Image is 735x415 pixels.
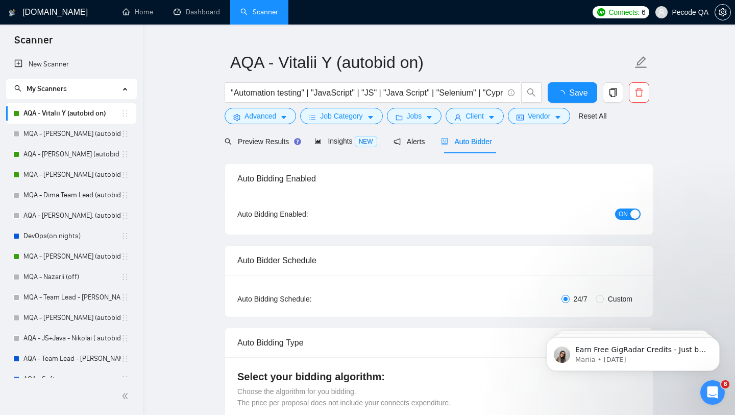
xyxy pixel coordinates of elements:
span: double-left [121,391,132,401]
span: holder [121,130,129,138]
li: AQA - Team Lead - Polina (off) [6,349,136,369]
span: 24/7 [570,293,592,305]
span: Alerts [394,137,425,146]
button: folderJobscaret-down [387,108,442,124]
button: copy [603,82,623,103]
span: robot [441,138,448,145]
li: MQA - Nazarii (off) [6,267,136,287]
span: area-chart [314,137,322,145]
h4: Select your bidding algorithm: [237,370,641,384]
button: settingAdvancedcaret-down [225,108,296,124]
div: Auto Bidder Schedule [237,246,641,275]
span: idcard [517,113,524,121]
span: 8 [721,380,729,388]
a: AQA - JS+Java - Nikolai ( autobid off) [23,328,121,349]
button: search [521,82,542,103]
span: search [14,85,21,92]
li: MQA - Dima Team Lead (autobid on) [6,185,136,205]
a: AQA - Vitalii Y (autobid on) [23,103,121,124]
li: AQA - JS - Yaroslav. (autobid off day) [6,205,136,226]
div: Auto Bidding Schedule: [237,293,372,305]
span: notification [394,138,401,145]
a: searchScanner [240,8,278,16]
li: MQA - Alexander D. (autobid Off) [6,246,136,267]
span: user [658,9,665,16]
a: New Scanner [14,54,128,75]
span: loading [557,90,569,98]
span: holder [121,171,129,179]
span: caret-down [488,113,495,121]
a: MQA - Nazarii (off) [23,267,121,287]
a: Reset All [578,110,606,122]
button: setting [715,4,731,20]
li: MQA - Team Lead - Ilona (autobid night off) (28.03) [6,287,136,308]
span: holder [121,293,129,302]
span: Client [465,110,484,122]
a: AQA - [PERSON_NAME]. (autobid off day) [23,205,121,226]
button: Save [548,82,597,103]
a: setting [715,8,731,16]
div: Auto Bidding Enabled: [237,209,372,220]
span: ON [619,209,628,220]
input: Search Freelance Jobs... [231,86,503,99]
li: AQA - Polina (autobid on) [6,144,136,165]
span: holder [121,232,129,240]
span: Advanced [244,110,276,122]
span: holder [121,375,129,383]
span: delete [629,88,649,97]
span: holder [121,109,129,118]
a: AQA - [PERSON_NAME] (autobid on) [23,144,121,165]
button: userClientcaret-down [446,108,504,124]
a: MQA - [PERSON_NAME] (autobid on) [23,165,121,185]
span: Connects: [609,7,640,18]
a: MQA - [PERSON_NAME] (autobid Off) [23,246,121,267]
input: Scanner name... [230,50,632,75]
div: Auto Bidding Type [237,328,641,357]
span: Choose the algorithm for you bidding. The price per proposal does not include your connects expen... [237,387,451,407]
button: barsJob Categorycaret-down [300,108,382,124]
span: Job Category [320,110,362,122]
img: logo [9,5,16,21]
span: Auto Bidder [441,137,492,146]
span: holder [121,273,129,281]
a: homeHome [122,8,153,16]
div: Auto Bidding Enabled [237,164,641,193]
li: MQA - Orest K. (autobid off) [6,308,136,328]
span: bars [309,113,316,121]
button: idcardVendorcaret-down [508,108,570,124]
span: holder [121,150,129,158]
iframe: Intercom live chat [700,380,725,405]
span: search [225,138,232,145]
li: AQA - JS+Java - Nikolai ( autobid off) [6,328,136,349]
span: search [522,88,541,97]
li: DevOps(on nights) [6,226,136,246]
span: 6 [642,7,646,18]
span: holder [121,191,129,199]
li: MQA - Anna (autobid on) [6,165,136,185]
li: AQA - Vitalii Y (autobid on) [6,103,136,124]
li: New Scanner [6,54,136,75]
span: Scanner [6,33,61,54]
span: info-circle [508,89,514,96]
span: user [454,113,461,121]
span: folder [396,113,403,121]
li: MQA - Olha S. (autobid off ) [6,124,136,144]
li: AQA - Soft [6,369,136,389]
a: MQA - Team Lead - [PERSON_NAME] (autobid night off) (28.03) [23,287,121,308]
img: upwork-logo.png [597,8,605,16]
span: copy [603,88,623,97]
span: Vendor [528,110,550,122]
span: setting [233,113,240,121]
span: holder [121,334,129,342]
span: holder [121,314,129,322]
a: AQA - Team Lead - [PERSON_NAME] (off) [23,349,121,369]
span: Jobs [407,110,422,122]
span: caret-down [280,113,287,121]
iframe: Intercom notifications message [531,316,735,387]
span: My Scanners [14,84,67,93]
